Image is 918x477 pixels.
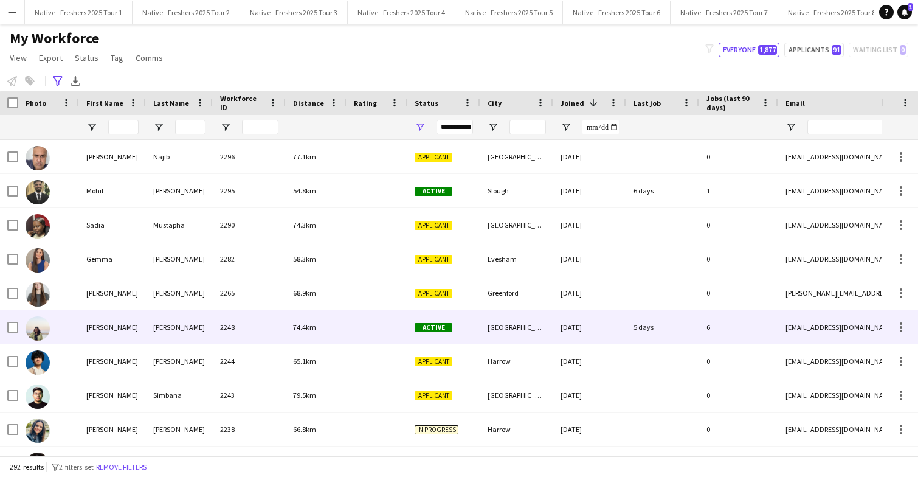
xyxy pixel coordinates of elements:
[488,99,502,108] span: City
[509,120,546,134] input: City Filter Input
[415,357,452,366] span: Applicant
[213,208,286,242] div: 2290
[26,180,50,204] img: Mohit Batth
[146,378,213,412] div: Simbana
[111,52,123,63] span: Tag
[553,413,626,446] div: [DATE]
[79,208,146,242] div: Sadia
[70,50,103,66] a: Status
[785,99,805,108] span: Email
[553,140,626,173] div: [DATE]
[908,3,913,11] span: 1
[480,242,553,276] div: Evesham
[553,242,626,276] div: [DATE]
[561,99,584,108] span: Joined
[293,99,324,108] span: Distance
[561,122,571,133] button: Open Filter Menu
[626,174,699,207] div: 6 days
[553,208,626,242] div: [DATE]
[146,310,213,344] div: [PERSON_NAME]
[480,174,553,207] div: Slough
[10,29,99,47] span: My Workforce
[415,99,438,108] span: Status
[719,43,779,57] button: Everyone1,877
[415,153,452,162] span: Applicant
[26,248,50,273] img: Gemma Gathergood
[582,120,619,134] input: Joined Filter Input
[480,208,553,242] div: [GEOGRAPHIC_DATA]
[480,378,553,412] div: [GEOGRAPHIC_DATA]
[213,378,286,412] div: 2243
[354,99,377,108] span: Rating
[213,174,286,207] div: 2295
[146,174,213,207] div: [PERSON_NAME]
[213,344,286,378] div: 2244
[213,310,286,344] div: 2248
[240,1,348,24] button: Native - Freshers 2025 Tour 3
[10,52,27,63] span: View
[706,94,756,112] span: Jobs (last 90 days)
[415,122,426,133] button: Open Filter Menu
[293,220,316,229] span: 74.3km
[39,52,63,63] span: Export
[415,425,458,434] span: In progress
[59,462,94,472] span: 2 filters set
[415,289,452,298] span: Applicant
[26,146,50,170] img: Mohammed Rangzeb Najib
[75,52,98,63] span: Status
[146,344,213,378] div: [PERSON_NAME]
[220,94,264,112] span: Workforce ID
[146,276,213,310] div: [PERSON_NAME]
[699,174,778,207] div: 1
[26,419,50,443] img: Rachna Kalra
[699,413,778,446] div: 0
[480,413,553,446] div: Harrow
[213,413,286,446] div: 2238
[778,1,886,24] button: Native - Freshers 2025 Tour 8
[26,350,50,375] img: Jaswinder Singh
[146,242,213,276] div: [PERSON_NAME]
[94,461,149,474] button: Remove filters
[832,45,841,55] span: 91
[136,52,163,63] span: Comms
[131,50,168,66] a: Comms
[293,322,316,332] span: 74.4km
[293,425,316,434] span: 66.8km
[480,344,553,378] div: Harrow
[488,122,499,133] button: Open Filter Menu
[699,310,778,344] div: 6
[293,152,316,161] span: 77.1km
[213,140,286,173] div: 2296
[415,221,452,230] span: Applicant
[553,174,626,207] div: [DATE]
[146,140,213,173] div: Najib
[455,1,563,24] button: Native - Freshers 2025 Tour 5
[699,208,778,242] div: 0
[293,288,316,298] span: 68.9km
[293,254,316,263] span: 58.3km
[79,378,146,412] div: [PERSON_NAME]
[553,310,626,344] div: [DATE]
[699,378,778,412] div: 0
[146,413,213,446] div: [PERSON_NAME]
[480,310,553,344] div: [GEOGRAPHIC_DATA]
[699,344,778,378] div: 0
[26,385,50,409] img: Michael Simbana
[86,99,123,108] span: First Name
[79,344,146,378] div: [PERSON_NAME]
[26,453,50,477] img: Vinitkumar Jani
[758,45,777,55] span: 1,877
[133,1,240,24] button: Native - Freshers 2025 Tour 2
[26,282,50,307] img: Rozalia Furgala
[553,344,626,378] div: [DATE]
[108,120,139,134] input: First Name Filter Input
[79,140,146,173] div: [PERSON_NAME]
[415,187,452,196] span: Active
[553,378,626,412] div: [DATE]
[897,5,912,19] a: 1
[785,122,796,133] button: Open Filter Menu
[26,316,50,341] img: Vandana sookmin Runjeet
[699,276,778,310] div: 0
[68,74,83,88] app-action-btn: Export XLSX
[415,255,452,264] span: Applicant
